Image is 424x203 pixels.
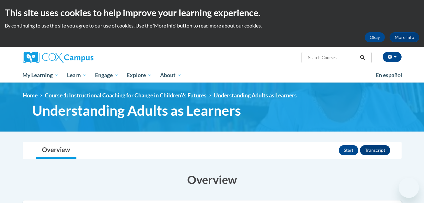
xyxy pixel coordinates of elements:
h2: This site uses cookies to help improve your learning experience. [5,6,419,19]
span: Engage [95,71,119,79]
a: Explore [122,68,156,83]
a: My Learning [19,68,63,83]
a: More Info [390,32,419,42]
button: Start [339,145,358,155]
a: Home [23,92,38,99]
a: Engage [91,68,123,83]
a: About [156,68,186,83]
span: En español [376,72,402,78]
span: Learn [67,71,87,79]
span: About [160,71,182,79]
span: Understanding Adults as Learners [32,102,241,119]
button: Account Settings [383,52,402,62]
span: My Learning [22,71,59,79]
img: Cox Campus [23,52,93,63]
input: Search Courses [307,54,358,61]
button: Okay [365,32,385,42]
a: En español [372,69,406,82]
iframe: Button to launch messaging window [399,178,419,198]
button: Transcript [360,145,390,155]
a: Overview [36,142,76,159]
p: By continuing to use the site you agree to our use of cookies. Use the ‘More info’ button to read... [5,22,419,29]
span: Explore [127,71,152,79]
span: Understanding Adults as Learners [214,92,297,99]
a: Course 1: Instructional Coaching for Change in Children\'s Futures [45,92,206,99]
button: Search [358,54,367,61]
a: Learn [63,68,91,83]
a: Cox Campus [23,52,143,63]
h3: Overview [23,172,402,188]
div: Main menu [13,68,411,83]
